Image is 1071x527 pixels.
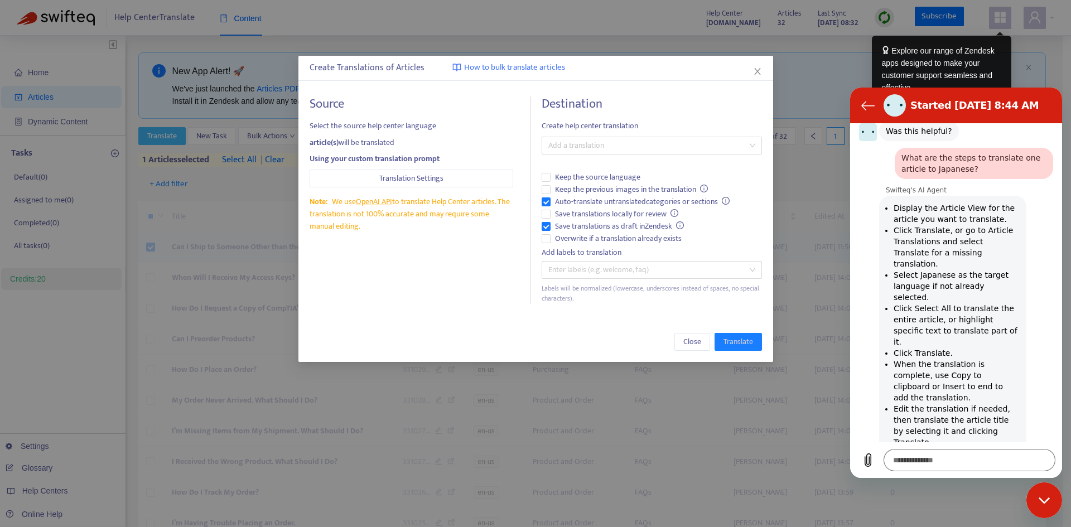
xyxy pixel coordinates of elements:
strong: article(s) [310,136,339,149]
img: image-link [452,63,461,72]
button: Close [674,333,710,351]
span: Keep the previous images in the translation [550,183,712,196]
a: OpenAI API [355,195,392,208]
span: Close [683,336,701,348]
iframe: Button to launch messaging window, conversation in progress [1026,482,1062,518]
div: Create Translations of Articles [310,61,762,75]
div: will be translated [310,137,513,149]
div: Labels will be normalized (lowercase, underscores instead of spaces, no special characters). [541,283,761,304]
iframe: Messaging window [850,88,1062,478]
h4: Source [310,96,513,112]
button: Translate [714,333,761,351]
span: Save translations locally for review [550,208,683,220]
span: Note: [310,195,327,208]
button: Close [751,65,763,78]
span: Select the source help center language [310,120,513,132]
span: info-circle [700,185,708,192]
span: Save translations as draft in Zendesk [550,220,688,233]
a: How to bulk translate articles [452,61,565,74]
span: Keep the source language [550,171,644,183]
span: close [752,67,761,76]
span: How to bulk translate articles [464,61,565,74]
span: info-circle [670,209,678,217]
h4: Destination [541,96,761,112]
div: We use to translate Help Center articles. The translation is not 100% accurate and may require so... [310,196,513,233]
span: Overwrite if a translation already exists [550,233,686,245]
div: Using your custom translation prompt [310,153,513,165]
button: Translation Settings [310,170,513,187]
span: info-circle [722,197,730,205]
span: Create help center translation [541,120,761,132]
span: Translation Settings [379,172,443,185]
div: Explore our range of Zendesk apps designed to make your customer support seamless and effective. [882,45,1001,94]
div: Add labels to translation [541,246,761,259]
span: Auto-translate untranslated categories or sections [550,196,734,208]
span: info-circle [676,221,684,229]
